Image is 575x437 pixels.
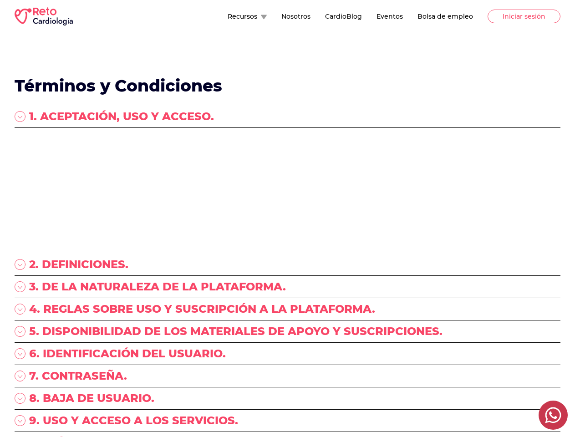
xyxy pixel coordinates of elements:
[74,185,130,193] a: [DOMAIN_NAME]
[29,279,286,294] p: 3. DE LA NATURALEZA DE LA PLATAFORMA.
[417,12,473,21] button: Bolsa de empleo
[15,244,560,254] p: El Usuario reconoce haber leído y aceptado el Aviso de Privacidad aplicable para el tratamiento d...
[29,346,226,361] p: 6. IDENTIFICACIÓN DEL USUARIO.
[281,12,310,21] button: Nosotros
[29,257,128,272] p: 2. DEFINICIONES.
[15,175,560,212] p: Al registrarse, utilizar los servicios, y/o suscribirte, aceptar la entrega de publicidad y promo...
[488,10,560,23] button: Iniciar sesión
[228,12,267,21] button: Recursos
[15,132,560,168] p: con Registro Federal de Contribuyentes REN151026QR2 y domicilio ubicado en la [GEOGRAPHIC_DATA]. ...
[146,229,204,237] span: RETO Cardiología
[29,302,375,316] p: 4. REGLAS SOBRE USO Y SUSCRIPCIÓN A LA PLATAFORMA.
[29,109,214,124] p: 1. ACEPTACIÓN, USO Y ACCESO.
[29,369,127,383] p: 7. CONTRASEÑA.
[15,132,228,140] span: “RETO ENARM, S.A. DE C.V.”, (en lo sucesivo “RETO Cardiología”)
[377,12,403,21] button: Eventos
[29,391,154,406] p: 8. BAJA DE USUARIO.
[15,76,560,95] h1: Términos y Condiciones
[269,185,327,193] span: RETO Cardiología
[29,324,443,339] p: 5. DISPONIBILIDAD DE LOS MATERIALES DE APOYO Y SUSCRIPCIONES.
[29,413,238,428] p: 9. USO Y ACCESO A LOS SERVICIOS.
[325,12,362,21] button: CardioBlog
[15,7,73,25] img: RETO Cardio Logo
[15,219,560,237] p: El Usuario acepta que sus datos puedan ser sujetos a transferencia en los términos establecidos e...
